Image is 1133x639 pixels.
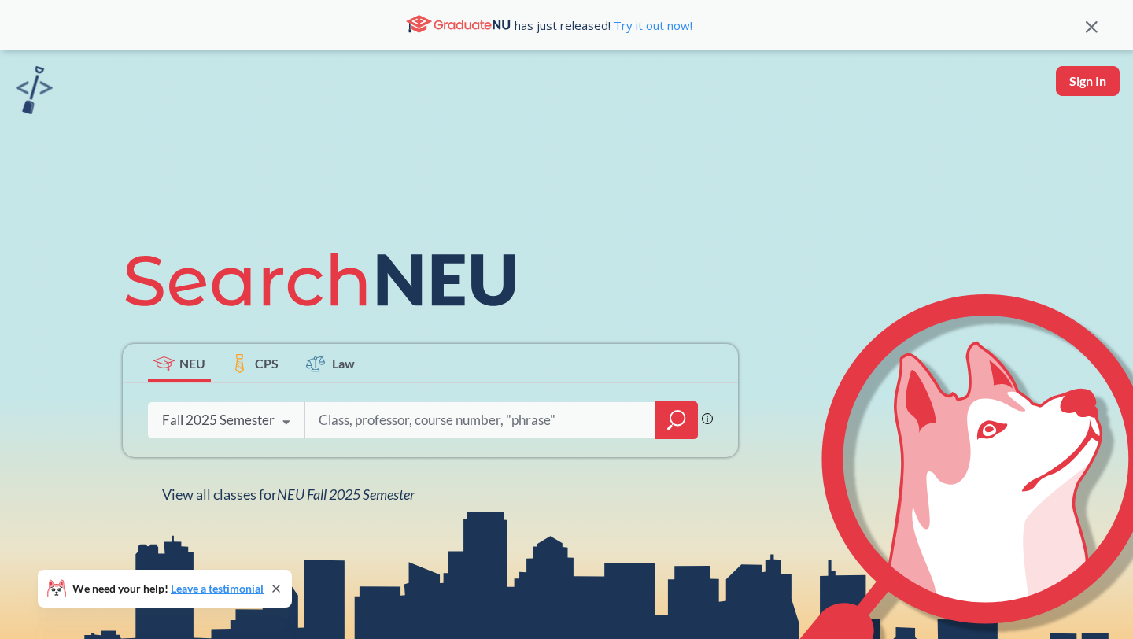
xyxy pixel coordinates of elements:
a: Leave a testimonial [171,582,264,595]
img: sandbox logo [16,66,53,114]
span: NEU Fall 2025 Semester [277,486,415,503]
span: NEU [179,354,205,372]
a: sandbox logo [16,66,53,119]
span: CPS [255,354,279,372]
span: We need your help! [72,583,264,594]
div: magnifying glass [655,401,698,439]
svg: magnifying glass [667,409,686,431]
div: Fall 2025 Semester [162,412,275,429]
span: Law [332,354,355,372]
a: Try it out now! [611,17,692,33]
span: has just released! [515,17,692,34]
button: Sign In [1056,66,1120,96]
input: Class, professor, course number, "phrase" [317,404,644,437]
span: View all classes for [162,486,415,503]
